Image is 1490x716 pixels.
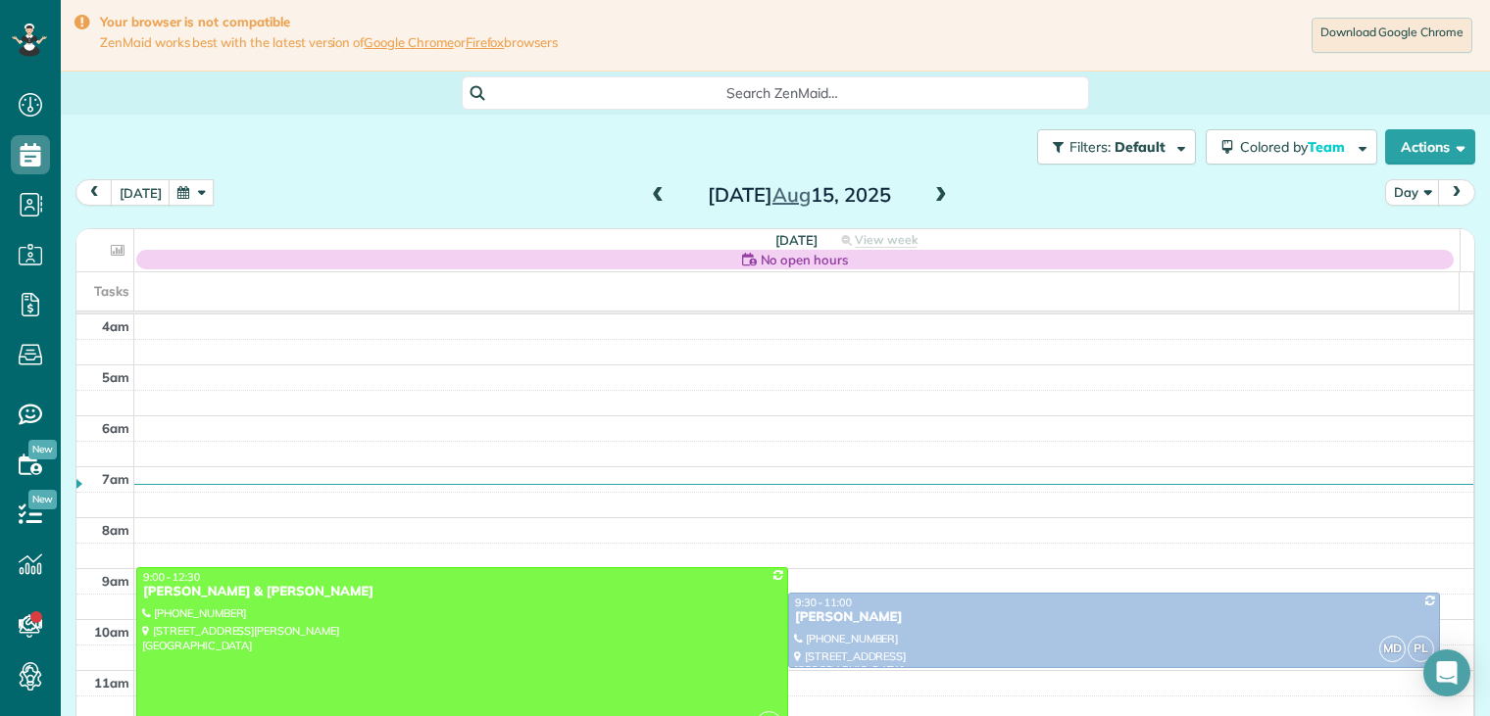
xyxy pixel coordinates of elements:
[1037,129,1196,165] button: Filters: Default
[1312,18,1472,53] a: Download Google Chrome
[142,584,782,600] div: [PERSON_NAME] & [PERSON_NAME]
[772,182,811,207] span: Aug
[1206,129,1377,165] button: Colored byTeam
[1385,179,1440,206] button: Day
[1115,138,1167,156] span: Default
[75,179,113,206] button: prev
[100,34,558,51] span: ZenMaid works best with the latest version of or browsers
[1408,636,1434,662] span: PL
[1385,129,1475,165] button: Actions
[1240,138,1352,156] span: Colored by
[143,570,200,584] span: 9:00 - 12:30
[1379,636,1406,662] span: MD
[100,14,558,30] strong: Your browser is not compatible
[102,522,129,538] span: 8am
[775,232,818,248] span: [DATE]
[94,675,129,691] span: 11am
[676,184,921,206] h2: [DATE] 15, 2025
[855,232,918,248] span: View week
[761,250,849,269] span: No open hours
[1027,129,1196,165] a: Filters: Default
[1069,138,1111,156] span: Filters:
[94,283,129,299] span: Tasks
[111,179,171,206] button: [DATE]
[1423,649,1470,696] div: Open Intercom Messenger
[102,471,129,487] span: 7am
[94,624,129,640] span: 10am
[102,318,129,334] span: 4am
[28,440,57,459] span: New
[1438,179,1475,206] button: next
[102,573,129,589] span: 9am
[364,34,454,50] a: Google Chrome
[102,420,129,436] span: 6am
[28,490,57,509] span: New
[1308,138,1348,156] span: Team
[795,596,852,609] span: 9:30 - 11:00
[794,609,1434,626] div: [PERSON_NAME]
[102,369,129,385] span: 5am
[466,34,505,50] a: Firefox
